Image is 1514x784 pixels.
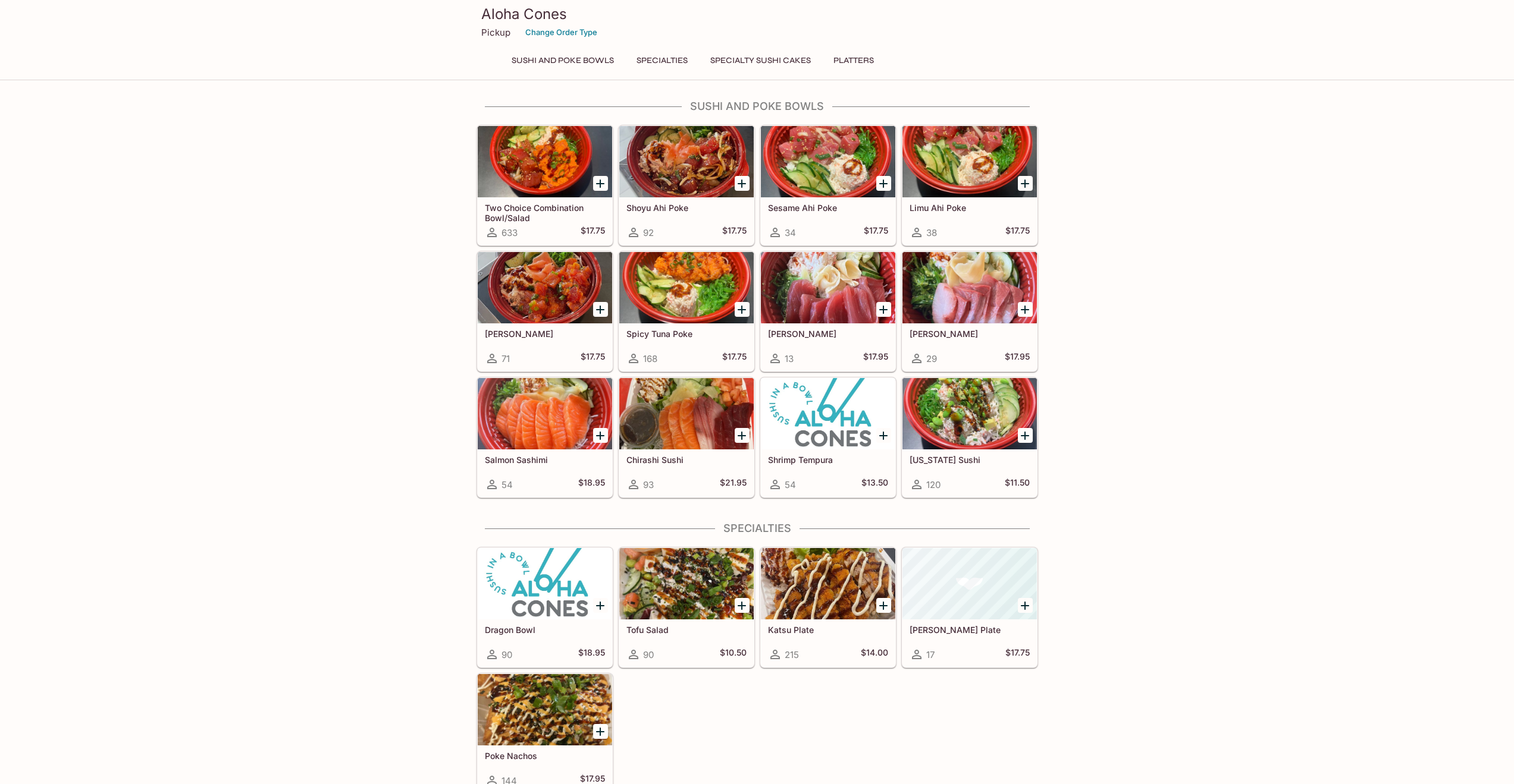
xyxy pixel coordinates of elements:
h5: $18.95 [578,477,605,492]
h5: $17.75 [722,225,747,240]
p: Pickup [481,27,510,38]
span: 633 [501,227,518,238]
button: Add Sesame Ahi Poke [876,176,891,191]
h5: $10.50 [720,647,747,662]
span: 168 [643,353,657,364]
h5: Tofu Salad [626,625,747,635]
h5: Shrimp Tempura [768,455,888,465]
div: Hamachi Kama Plate [902,548,1037,619]
div: Maguro Sashimi [761,252,895,323]
a: Two Choice Combination Bowl/Salad633$17.75 [477,125,613,245]
span: 13 [785,353,794,364]
h4: Specialties [477,522,1038,535]
button: Specialty Sushi Cakes [704,52,817,69]
div: Chirashi Sushi [619,378,754,449]
h5: Katsu Plate [768,625,888,635]
div: Shoyu Ahi Poke [619,126,754,197]
a: [US_STATE] Sushi120$11.50 [902,377,1037,498]
h5: Shoyu Ahi Poke [626,203,747,213]
div: Dragon Bowl [478,548,612,619]
span: 38 [926,227,937,238]
h5: $17.75 [581,351,605,366]
span: 54 [501,479,513,490]
a: [PERSON_NAME]13$17.95 [760,251,896,371]
button: Add Hamachi Kama Plate [1018,598,1033,613]
h5: Poke Nachos [485,751,605,761]
span: 34 [785,227,796,238]
div: Tofu Salad [619,548,754,619]
div: Katsu Plate [761,548,895,619]
span: 120 [926,479,941,490]
button: Add Poke Nachos [593,724,608,739]
h5: [PERSON_NAME] [768,329,888,339]
div: Hamachi Sashimi [902,252,1037,323]
h3: Aloha Cones [481,5,1033,23]
h5: $13.50 [861,477,888,492]
h5: $18.95 [578,647,605,662]
a: Dragon Bowl90$18.95 [477,547,613,667]
span: 90 [643,649,654,660]
h5: [PERSON_NAME] [485,329,605,339]
div: Salmon Sashimi [478,378,612,449]
h5: $14.00 [861,647,888,662]
button: Add Katsu Plate [876,598,891,613]
button: Add California Sushi [1018,428,1033,443]
a: Tofu Salad90$10.50 [619,547,754,667]
h5: $17.75 [1005,647,1030,662]
h4: Sushi and Poke Bowls [477,100,1038,113]
h5: $17.75 [581,225,605,240]
h5: $17.75 [722,351,747,366]
h5: [PERSON_NAME] [910,329,1030,339]
h5: $17.95 [1005,351,1030,366]
a: Spicy Tuna Poke168$17.75 [619,251,754,371]
h5: Two Choice Combination Bowl/Salad [485,203,605,222]
h5: Sesame Ahi Poke [768,203,888,213]
h5: Limu Ahi Poke [910,203,1030,213]
div: California Sushi [902,378,1037,449]
a: Shoyu Ahi Poke92$17.75 [619,125,754,245]
a: Katsu Plate215$14.00 [760,547,896,667]
div: Wasabi Masago Ahi Poke [478,252,612,323]
div: Sesame Ahi Poke [761,126,895,197]
h5: $21.95 [720,477,747,492]
h5: $17.75 [1005,225,1030,240]
a: [PERSON_NAME] Plate17$17.75 [902,547,1037,667]
h5: Dragon Bowl [485,625,605,635]
button: Add Maguro Sashimi [876,302,891,317]
a: [PERSON_NAME]29$17.95 [902,251,1037,371]
button: Specialties [630,52,694,69]
button: Add Salmon Sashimi [593,428,608,443]
span: 215 [785,649,799,660]
h5: $17.95 [863,351,888,366]
button: Add Shrimp Tempura [876,428,891,443]
div: Shrimp Tempura [761,378,895,449]
h5: Salmon Sashimi [485,455,605,465]
button: Add Spicy Tuna Poke [735,302,750,317]
h5: $11.50 [1005,477,1030,492]
div: Spicy Tuna Poke [619,252,754,323]
span: 71 [501,353,510,364]
h5: Spicy Tuna Poke [626,329,747,339]
button: Platters [827,52,880,69]
h5: Chirashi Sushi [626,455,747,465]
button: Change Order Type [520,23,603,42]
button: Add Wasabi Masago Ahi Poke [593,302,608,317]
button: Add Two Choice Combination Bowl/Salad [593,176,608,191]
button: Sushi and Poke Bowls [505,52,620,69]
a: Limu Ahi Poke38$17.75 [902,125,1037,245]
a: Sesame Ahi Poke34$17.75 [760,125,896,245]
span: 93 [643,479,654,490]
a: Shrimp Tempura54$13.50 [760,377,896,498]
button: Add Shoyu Ahi Poke [735,176,750,191]
span: 54 [785,479,796,490]
button: Add Dragon Bowl [593,598,608,613]
div: Two Choice Combination Bowl/Salad [478,126,612,197]
a: [PERSON_NAME]71$17.75 [477,251,613,371]
h5: [PERSON_NAME] Plate [910,625,1030,635]
button: Add Hamachi Sashimi [1018,302,1033,317]
button: Add Chirashi Sushi [735,428,750,443]
span: 17 [926,649,935,660]
div: Poke Nachos [478,674,612,745]
a: Salmon Sashimi54$18.95 [477,377,613,498]
a: Chirashi Sushi93$21.95 [619,377,754,498]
